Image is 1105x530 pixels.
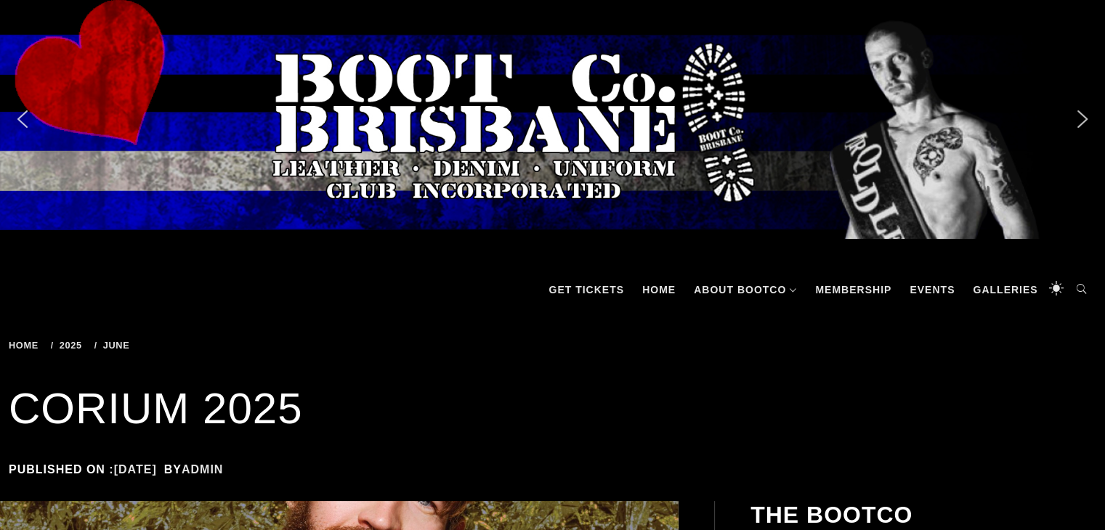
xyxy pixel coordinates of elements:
[11,107,34,131] img: previous arrow
[966,268,1045,311] a: Galleries
[1071,107,1094,131] img: next arrow
[114,463,157,476] a: [DATE]
[808,268,899,311] a: Membership
[94,340,135,351] a: June
[9,340,44,351] a: Home
[51,340,87,351] a: 2025
[635,268,683,311] a: Home
[541,268,631,311] a: GET TICKETS
[687,268,804,311] a: About BootCo
[182,463,223,476] a: admin
[9,463,164,476] span: Published on :
[164,463,231,476] span: by
[9,341,222,351] div: Breadcrumbs
[902,268,962,311] a: Events
[9,380,1096,438] h1: CORIUM 2025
